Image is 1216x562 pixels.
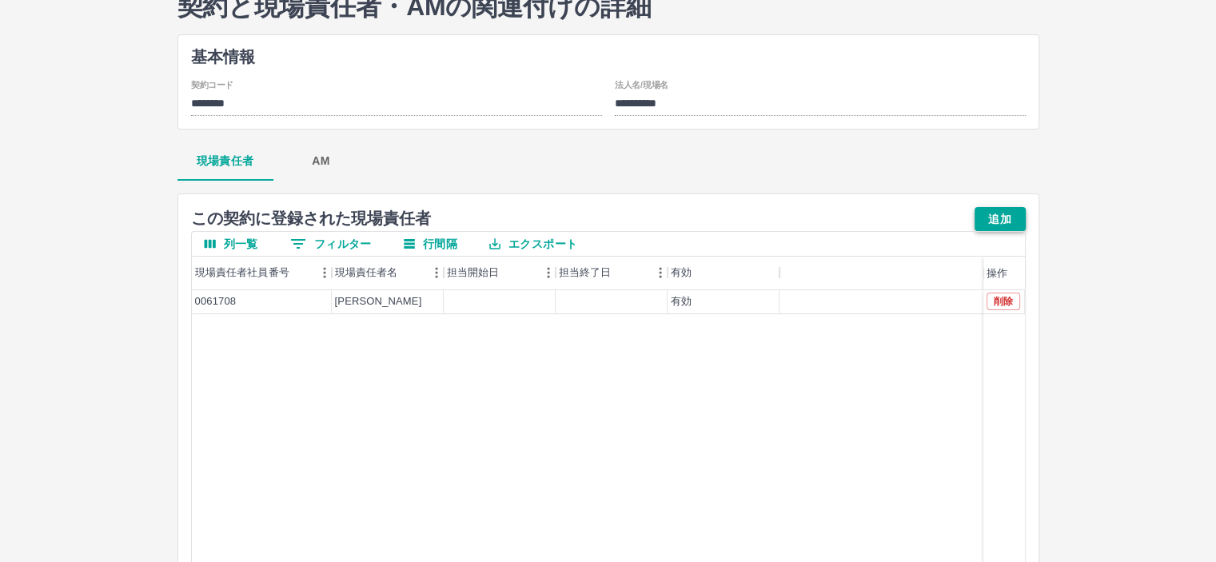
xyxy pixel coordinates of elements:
[332,256,444,289] div: 現場責任者名
[987,293,1020,310] button: 削除
[536,261,560,285] button: メニュー
[313,261,337,285] button: メニュー
[273,142,369,181] button: AM
[444,256,556,289] div: 担当開始日
[191,78,233,90] label: 契約コード
[611,261,633,284] button: ソート
[195,294,237,309] div: 0061708
[195,256,289,289] div: 現場責任者社員番号
[191,209,431,228] h3: この 契約 に登録された 現場責任者
[192,232,271,256] button: 列選択
[191,48,1026,66] h3: 基本情報
[335,294,422,309] div: [PERSON_NAME]
[289,261,312,284] button: ソート
[425,261,449,285] button: メニュー
[397,261,420,284] button: ソート
[391,232,470,256] button: 行間隔
[192,256,332,289] div: 現場責任者社員番号
[671,256,692,289] div: 有効
[447,256,500,289] div: 担当開始日
[499,261,521,284] button: ソート
[476,232,590,256] button: エクスポート
[277,232,385,256] button: フィルター表示
[975,207,1026,231] button: 追加
[983,257,1025,290] div: 操作
[671,294,692,309] div: 有効
[556,256,668,289] div: 担当終了日
[648,261,672,285] button: メニュー
[987,257,1007,290] div: 操作
[615,78,668,90] label: 法人名/現場名
[668,256,779,289] div: 有効
[335,256,398,289] div: 現場責任者名
[559,256,612,289] div: 担当終了日
[177,142,1039,181] div: basic tabs example
[177,142,273,181] button: 現場責任者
